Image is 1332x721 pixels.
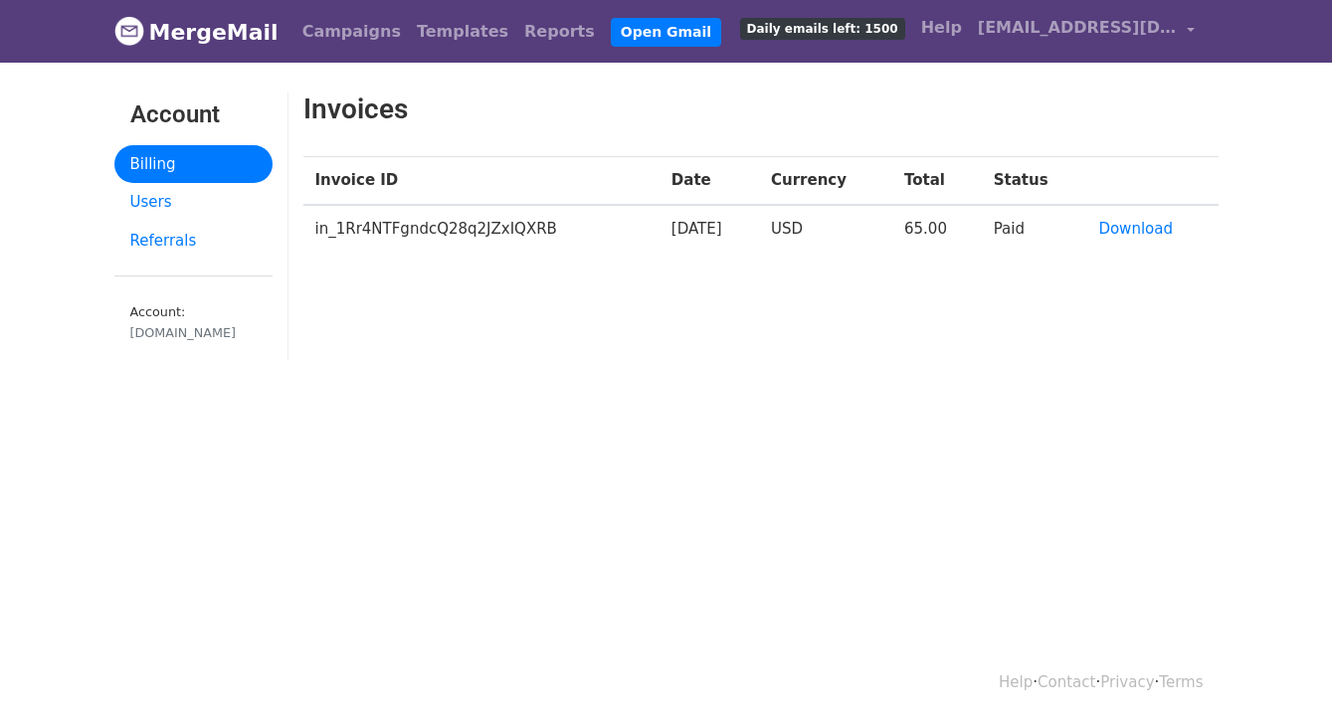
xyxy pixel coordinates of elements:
[114,11,279,53] a: MergeMail
[892,157,982,205] th: Total
[1100,673,1154,691] a: Privacy
[999,673,1033,691] a: Help
[913,8,970,48] a: Help
[1159,673,1203,691] a: Terms
[303,92,1061,126] h2: Invoices
[114,222,273,261] a: Referrals
[409,12,516,52] a: Templates
[303,157,660,205] th: Invoice ID
[732,8,913,48] a: Daily emails left: 1500
[114,145,273,184] a: Billing
[978,16,1177,40] span: [EMAIL_ADDRESS][DOMAIN_NAME]
[1038,673,1095,691] a: Contact
[1098,220,1173,238] a: Download
[303,205,660,253] td: in_1Rr4NTFgndcQ28q2JZxIQXRB
[660,205,759,253] td: [DATE]
[516,12,603,52] a: Reports
[970,8,1203,55] a: [EMAIL_ADDRESS][DOMAIN_NAME]
[740,18,905,40] span: Daily emails left: 1500
[130,304,257,342] small: Account:
[130,100,257,129] h3: Account
[982,205,1087,253] td: Paid
[611,18,721,47] a: Open Gmail
[114,16,144,46] img: MergeMail logo
[759,205,892,253] td: USD
[660,157,759,205] th: Date
[982,157,1087,205] th: Status
[130,323,257,342] div: [DOMAIN_NAME]
[294,12,409,52] a: Campaigns
[114,183,273,222] a: Users
[892,205,982,253] td: 65.00
[759,157,892,205] th: Currency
